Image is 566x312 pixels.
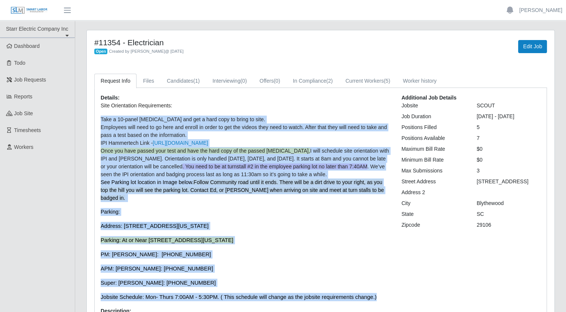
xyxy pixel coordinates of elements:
[397,74,443,88] a: Worker history
[518,40,547,53] a: Edit Job
[339,74,397,88] a: Current Workers
[396,102,471,110] div: Jobsite
[101,179,384,201] span: Follow Community road until it ends. There will be a dirt drive to your right, as you top the hil...
[471,221,546,229] div: 29106
[101,251,211,257] span: PM: [PERSON_NAME]: [PHONE_NUMBER]
[14,94,33,100] span: Reports
[101,148,310,154] span: Once you have passed your test and have the hard copy of the passed [MEDICAL_DATA],
[14,127,41,133] span: Timesheets
[477,103,495,108] span: SCOUT
[153,140,208,146] a: [URL][DOMAIN_NAME]
[101,124,387,138] span: Employees will need to go here and enroll in order to get the videos they need to watch. After th...
[101,266,213,272] span: APM: [PERSON_NAME]: [PHONE_NUMBER]
[94,49,107,55] span: Open
[101,223,209,229] span: Address: [STREET_ADDRESS][US_STATE]
[10,6,48,15] img: SLM Logo
[396,210,471,218] div: State
[14,110,33,116] span: job site
[101,179,384,201] span: See Parking lot location in Image below.
[396,123,471,131] div: Positions Filled
[471,113,546,120] div: [DATE] - [DATE]
[14,43,40,49] span: Dashboard
[160,74,206,88] a: Candidates
[109,49,184,53] span: Created by [PERSON_NAME] @ [DATE]
[101,237,233,243] span: Parking: At or Near [STREET_ADDRESS][US_STATE]
[14,60,25,66] span: Todo
[396,156,471,164] div: Minimum Bill Rate
[193,78,200,84] span: (1)
[519,6,562,14] a: [PERSON_NAME]
[471,145,546,153] div: $0
[396,199,471,207] div: City
[401,95,456,101] b: Additional Job Details
[183,163,367,169] span: . You need to be at turnstall #2 in the employee parking lot no later than 7:40AM
[396,134,471,142] div: Positions Available
[94,38,354,47] h4: #11354 - Electrician
[396,189,471,196] div: Address 2
[101,209,120,215] span: Parking:
[396,145,471,153] div: Maximum Bill Rate
[14,144,34,150] span: Workers
[471,199,546,207] div: Blythewood
[471,178,546,186] div: [STREET_ADDRESS]
[384,78,390,84] span: (5)
[396,167,471,175] div: Max Submissions
[94,74,137,88] a: Request Info
[101,116,265,122] span: Take a 10-panel [MEDICAL_DATA] and get a hard copy to bring to site.
[471,210,546,218] div: SC
[137,74,160,88] a: Files
[206,74,253,88] a: Interviewing
[253,74,287,88] a: Offers
[471,123,546,131] div: 5
[471,156,546,164] div: $0
[471,167,546,175] div: 3
[396,113,471,120] div: Job Duration
[101,280,216,286] span: Super: [PERSON_NAME]: [PHONE_NUMBER]
[471,134,546,142] div: 7
[287,74,339,88] a: In Compliance
[14,77,46,83] span: Job Requests
[326,78,333,84] span: (2)
[396,178,471,186] div: Street Address
[101,95,120,101] b: Details:
[396,221,471,229] div: Zipcode
[101,294,377,300] span: Jobsite Schedule: Mon- Thurs 7:00AM - 5:30PM. ( This schedule will change as the jobsite requirem...
[101,103,172,108] span: Site Orientation Requirements:
[274,78,280,84] span: (0)
[241,78,247,84] span: (0)
[101,140,208,146] span: IPI Hammertech Link -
